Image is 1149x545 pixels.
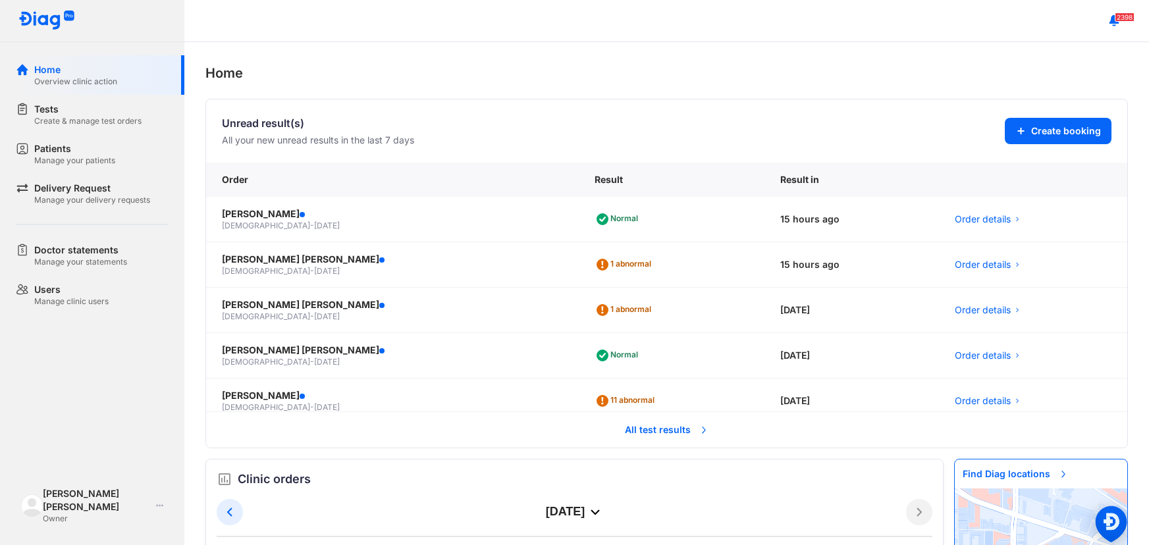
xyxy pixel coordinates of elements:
div: Home [205,63,1128,83]
div: [DATE] [764,333,939,378]
span: Order details [955,213,1011,226]
div: 15 hours ago [764,197,939,242]
div: Unread result(s) [222,115,414,131]
div: Result in [764,163,939,197]
span: [DEMOGRAPHIC_DATA] [222,402,310,412]
div: Order [206,163,579,197]
div: Normal [595,209,643,230]
div: Manage your statements [34,257,127,267]
div: [PERSON_NAME] [222,207,563,221]
div: Tests [34,103,142,116]
span: Create booking [1031,124,1101,138]
img: order.5a6da16c.svg [217,471,232,487]
span: All test results [617,415,717,444]
div: 1 abnormal [595,254,656,275]
div: Delivery Request [34,182,150,195]
div: [PERSON_NAME] [222,389,563,402]
span: - [310,266,314,276]
div: All your new unread results in the last 7 days [222,134,414,147]
span: [DATE] [314,311,340,321]
span: - [310,221,314,230]
span: - [310,311,314,321]
div: Normal [595,345,643,366]
div: [DATE] [764,288,939,333]
span: - [310,402,314,412]
span: [DATE] [314,357,340,367]
div: Owner [43,513,151,524]
span: 2398 [1115,13,1135,22]
div: Manage clinic users [34,296,109,307]
div: Manage your delivery requests [34,195,150,205]
span: [DEMOGRAPHIC_DATA] [222,311,310,321]
div: Manage your patients [34,155,115,166]
div: Users [34,283,109,296]
span: [DEMOGRAPHIC_DATA] [222,221,310,230]
div: Home [34,63,117,76]
div: [PERSON_NAME] [PERSON_NAME] [222,298,563,311]
div: [PERSON_NAME] [PERSON_NAME] [43,487,151,513]
div: [DATE] [764,378,939,424]
span: Order details [955,258,1011,271]
span: [DATE] [314,266,340,276]
span: [DATE] [314,221,340,230]
div: [DATE] [243,504,906,520]
img: logo [18,11,75,31]
span: Find Diag locations [955,459,1077,488]
div: 1 abnormal [595,299,656,321]
div: [PERSON_NAME] [PERSON_NAME] [222,344,563,357]
div: 15 hours ago [764,242,939,288]
span: Order details [955,394,1011,407]
span: - [310,357,314,367]
span: Clinic orders [238,470,311,488]
span: Order details [955,349,1011,362]
span: [DEMOGRAPHIC_DATA] [222,266,310,276]
img: logo [21,494,43,516]
button: Create booking [1005,118,1111,144]
div: [PERSON_NAME] [PERSON_NAME] [222,253,563,266]
div: Patients [34,142,115,155]
div: Result [579,163,764,197]
span: [DATE] [314,402,340,412]
div: Overview clinic action [34,76,117,87]
div: Doctor statements [34,244,127,257]
span: Order details [955,303,1011,317]
span: [DEMOGRAPHIC_DATA] [222,357,310,367]
div: Create & manage test orders [34,116,142,126]
div: 11 abnormal [595,390,660,411]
